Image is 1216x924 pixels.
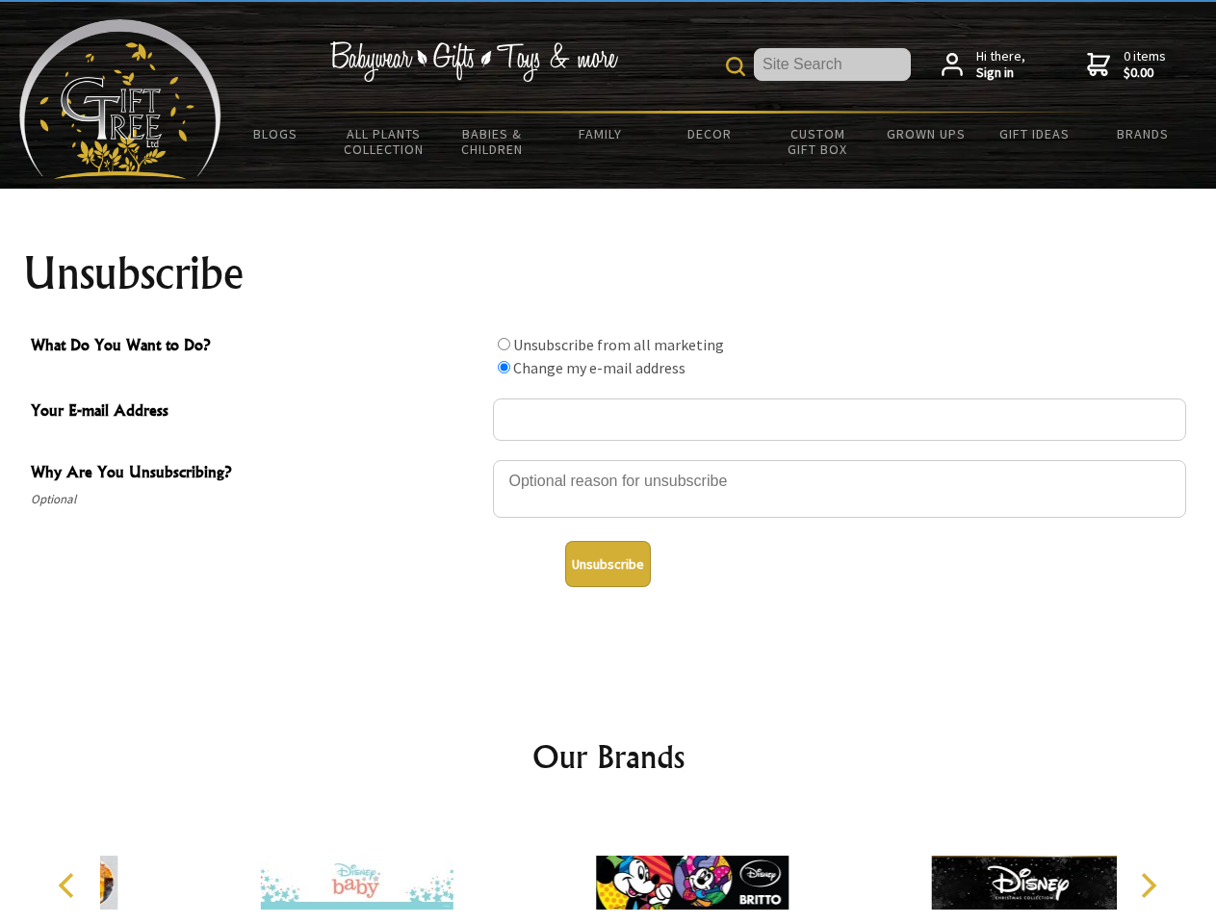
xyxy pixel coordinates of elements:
a: Grown Ups [871,114,980,154]
span: Optional [31,488,483,511]
img: Babywear - Gifts - Toys & more [329,41,618,82]
a: Custom Gift Box [763,114,872,169]
a: 0 items$0.00 [1087,48,1166,82]
a: All Plants Collection [330,114,439,169]
input: What Do You Want to Do? [498,361,510,373]
img: Babyware - Gifts - Toys and more... [19,19,221,179]
button: Previous [48,864,91,907]
label: Change my e-mail address [513,358,686,377]
h2: Our Brands [39,733,1178,780]
h1: Unsubscribe [23,250,1194,296]
label: Unsubscribe from all marketing [513,335,724,354]
a: Gift Ideas [980,114,1089,154]
input: What Do You Want to Do? [498,338,510,350]
a: Hi there,Sign in [942,48,1025,82]
span: What Do You Want to Do? [31,333,483,361]
a: Family [547,114,656,154]
button: Next [1126,864,1169,907]
input: Your E-mail Address [493,398,1186,441]
a: BLOGS [221,114,330,154]
span: Why Are You Unsubscribing? [31,460,483,488]
a: Brands [1089,114,1198,154]
button: Unsubscribe [565,541,651,587]
strong: $0.00 [1124,64,1166,82]
a: Babies & Children [438,114,547,169]
input: Site Search [754,48,911,81]
strong: Sign in [976,64,1025,82]
span: Hi there, [976,48,1025,82]
textarea: Why Are You Unsubscribing? [493,460,1186,518]
a: Decor [655,114,763,154]
span: Your E-mail Address [31,398,483,426]
span: 0 items [1124,47,1166,82]
img: product search [726,57,745,76]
